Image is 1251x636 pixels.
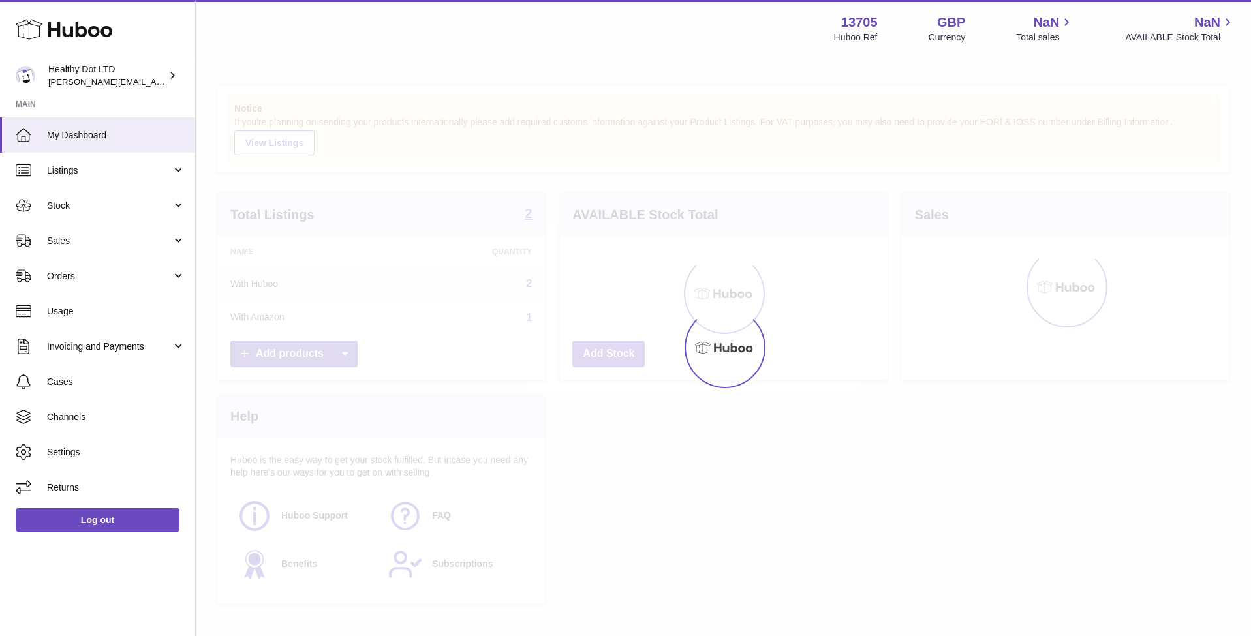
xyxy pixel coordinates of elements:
span: Sales [47,235,172,247]
span: Returns [47,481,185,494]
span: NaN [1033,14,1059,31]
span: Stock [47,200,172,212]
span: NaN [1194,14,1220,31]
span: Listings [47,164,172,177]
a: NaN Total sales [1016,14,1074,44]
span: Settings [47,446,185,459]
span: My Dashboard [47,129,185,142]
span: AVAILABLE Stock Total [1125,31,1235,44]
span: Orders [47,270,172,282]
strong: 13705 [841,14,878,31]
div: Currency [929,31,966,44]
span: [PERSON_NAME][EMAIL_ADDRESS][DOMAIN_NAME] [48,76,262,87]
img: Dorothy@healthydot.com [16,66,35,85]
div: Healthy Dot LTD [48,63,166,88]
span: Cases [47,376,185,388]
span: Usage [47,305,185,318]
div: Huboo Ref [834,31,878,44]
span: Invoicing and Payments [47,341,172,353]
a: NaN AVAILABLE Stock Total [1125,14,1235,44]
span: Channels [47,411,185,423]
a: Log out [16,508,179,532]
span: Total sales [1016,31,1074,44]
strong: GBP [937,14,965,31]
